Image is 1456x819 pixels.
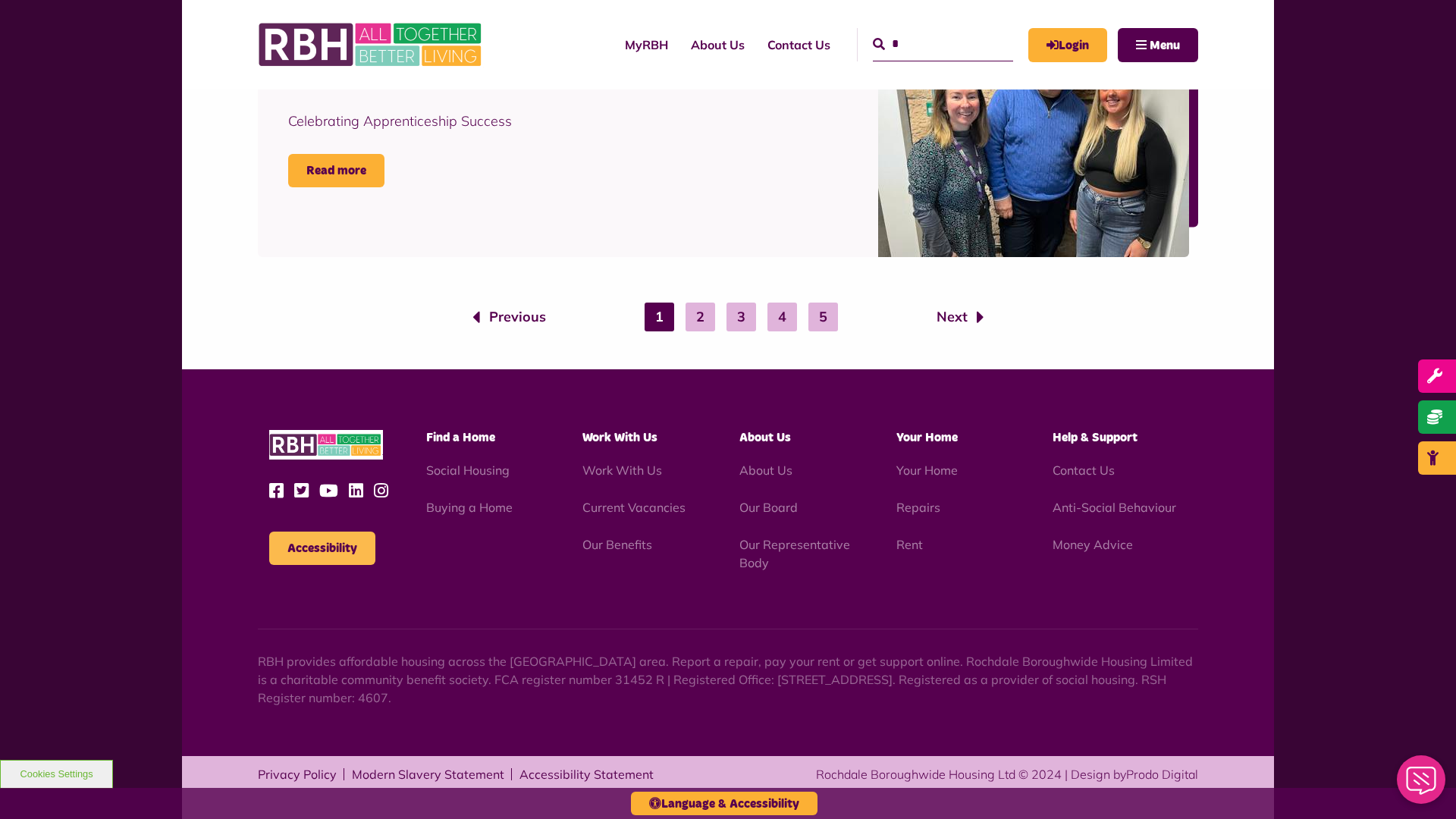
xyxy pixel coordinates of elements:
[258,15,485,74] img: RBH
[582,537,652,552] a: Our Benefits
[896,537,923,552] a: Rent
[739,537,850,570] a: Our Representative Body
[767,303,797,331] a: 4
[613,24,679,65] a: MyRBH
[1126,767,1198,782] a: Prodo Digital - open in a new tab
[288,154,384,187] a: Read more Apprenticeship Success
[726,303,756,331] a: 3
[1150,39,1180,52] span: Menu
[873,28,1013,61] input: Search
[352,768,504,780] a: Modern Slavery Statement - open in a new tab
[472,307,546,327] a: Previous page
[1053,537,1133,552] a: Money Advice
[288,111,757,131] div: Celebrating Apprenticeship Success
[1053,431,1137,444] span: Help & Support
[937,307,984,327] a: Next page
[426,463,510,478] a: Social Housing - open in a new tab
[739,463,792,478] a: About Us
[1053,463,1115,478] a: Contact Us
[645,303,674,331] a: 1
[896,431,958,444] span: Your Home
[896,500,940,515] a: Repairs
[1028,28,1107,62] a: MyRBH
[686,303,715,331] a: 2
[1053,500,1176,515] a: Anti-Social Behaviour
[426,500,513,515] a: Buying a Home
[739,500,798,515] a: Our Board
[816,765,1198,783] div: Rochdale Boroughwide Housing Ltd © 2024 | Design by
[631,792,817,815] button: Language & Accessibility
[258,768,337,780] a: Privacy Policy
[1118,28,1198,62] button: Navigation
[426,431,495,444] span: Find a Home
[878,33,1189,257] img: Apprenticeship
[582,463,662,478] a: Work With Us
[756,24,842,65] a: Contact Us
[258,652,1198,707] p: RBH provides affordable housing across the [GEOGRAPHIC_DATA] area. Report a repair, pay your rent...
[679,24,756,65] a: About Us
[269,430,383,460] img: RBH
[1388,751,1456,819] iframe: Netcall Web Assistant for live chat
[739,431,791,444] span: About Us
[808,303,838,331] a: 5
[269,532,375,565] button: Accessibility
[582,431,657,444] span: Work With Us
[582,500,686,515] a: Current Vacancies
[896,463,958,478] a: Your Home
[519,768,654,780] a: Accessibility Statement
